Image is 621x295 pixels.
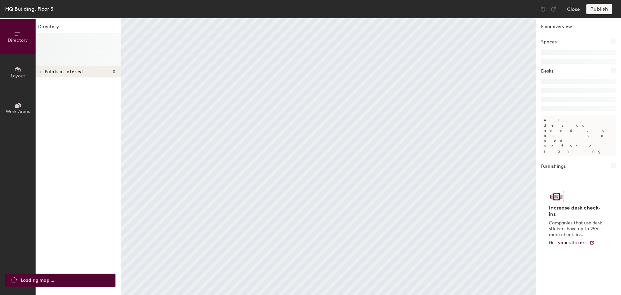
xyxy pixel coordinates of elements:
[541,39,557,46] h1: Spaces
[540,6,546,12] img: Undo
[549,240,587,245] span: Get your stickers
[549,205,604,218] h4: Increase desk check-ins
[567,4,580,14] button: Close
[21,277,54,284] span: Loading map ...
[121,18,536,295] canvas: Map
[550,6,557,12] img: Redo
[549,191,564,202] img: Sticker logo
[6,109,30,114] span: Work Areas
[541,115,616,156] p: All desks need to be in a pod before saving
[549,220,604,238] p: Companies that use desk stickers have up to 25% more check-ins.
[541,68,553,75] h1: Desks
[45,69,83,74] span: Points of interest
[11,73,25,79] span: Layout
[5,5,53,13] div: HQ Building, Floor 3
[113,69,115,74] span: 0
[536,18,621,33] h1: Floor overview
[541,163,566,170] h1: Furnishings
[36,23,121,33] h1: Directory
[8,38,28,43] span: Directory
[549,240,594,246] a: Get your stickers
